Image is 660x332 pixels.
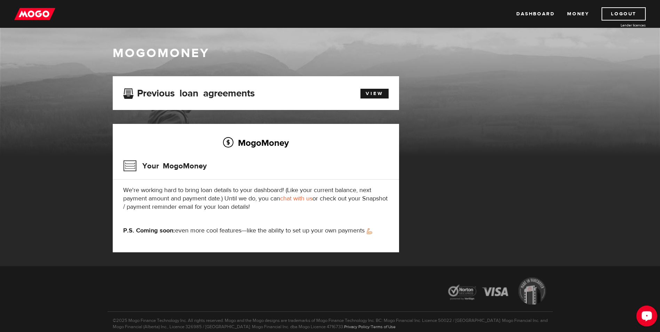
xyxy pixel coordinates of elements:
a: Privacy Policy [344,324,369,330]
a: Dashboard [516,7,555,21]
strong: P.S. Coming soon: [123,227,175,235]
h3: Previous loan agreements [123,88,255,97]
img: strong arm emoji [367,228,372,234]
a: Terms of Use [371,324,396,330]
h1: MogoMoney [113,46,548,61]
a: Money [567,7,589,21]
h3: Your MogoMoney [123,157,207,175]
img: mogo_logo-11ee424be714fa7cbb0f0f49df9e16ec.png [14,7,55,21]
a: View [360,89,389,98]
p: ©2025 Mogo Finance Technology Inc. All rights reserved. Mogo and the Mogo designs are trademarks ... [108,311,553,330]
a: Lender licences [594,23,646,28]
img: legal-icons-92a2ffecb4d32d839781d1b4e4802d7b.png [442,272,553,311]
p: even more cool features—like the ability to set up your own payments [123,227,389,235]
iframe: LiveChat chat widget [631,303,660,332]
a: chat with us [280,195,312,203]
h2: MogoMoney [123,135,389,150]
a: Logout [602,7,646,21]
p: We're working hard to bring loan details to your dashboard! (Like your current balance, next paym... [123,186,389,211]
